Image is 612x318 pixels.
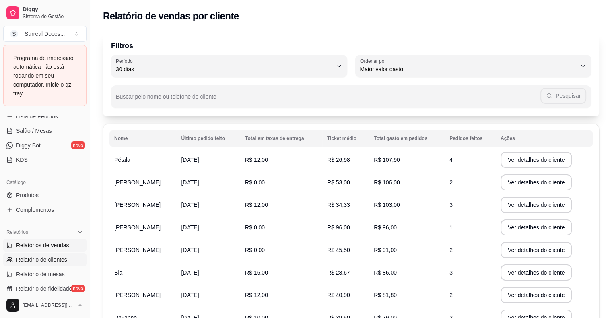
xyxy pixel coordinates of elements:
span: R$ 0,00 [245,224,265,231]
span: Salão / Mesas [16,127,52,135]
span: Relatórios [6,229,28,235]
a: Relatório de fidelidadenovo [3,282,87,295]
span: Relatório de fidelidade [16,285,72,293]
a: DiggySistema de Gestão [3,3,87,23]
span: S [10,30,18,38]
span: 1 [449,224,453,231]
a: Produtos [3,189,87,202]
span: [DATE] [181,202,199,208]
span: Relatórios de vendas [16,241,69,249]
span: Relatório de clientes [16,256,67,264]
span: R$ 0,00 [245,247,265,253]
button: Ver detalhes do cliente [501,152,572,168]
span: R$ 34,33 [327,202,350,208]
span: R$ 91,00 [374,247,397,253]
span: R$ 12,00 [245,202,268,208]
a: Diggy Botnovo [3,139,87,152]
th: Ticket médio [322,130,369,147]
span: R$ 96,00 [374,224,397,231]
button: Ordenar porMaior valor gasto [355,55,591,77]
span: R$ 86,00 [374,269,397,276]
a: Relatório de clientes [3,253,87,266]
span: 4 [449,157,453,163]
span: Pétala [114,157,130,163]
span: [DATE] [181,269,199,276]
span: Maior valor gasto [360,65,577,73]
button: Ver detalhes do cliente [501,174,572,190]
span: R$ 106,00 [374,179,400,186]
span: [PERSON_NAME] [114,179,161,186]
span: R$ 107,90 [374,157,400,163]
span: R$ 26,98 [327,157,350,163]
button: [EMAIL_ADDRESS][DOMAIN_NAME] [3,295,87,315]
span: R$ 0,00 [245,179,265,186]
input: Buscar pelo nome ou telefone do cliente [116,96,540,104]
span: 2 [449,292,453,298]
span: [DATE] [181,247,199,253]
span: [DATE] [181,179,199,186]
div: Catálogo [3,176,87,189]
span: Diggy Bot [16,141,41,149]
th: Total em taxas de entrega [240,130,322,147]
button: Select a team [3,26,87,42]
span: R$ 28,67 [327,269,350,276]
span: Bia [114,269,122,276]
span: 2 [449,247,453,253]
th: Total gasto em pedidos [369,130,445,147]
button: Ver detalhes do cliente [501,197,572,213]
label: Ordenar por [360,58,389,64]
th: Último pedido feito [176,130,240,147]
a: Salão / Mesas [3,124,87,137]
a: Lista de Pedidos [3,110,87,123]
a: Complementos [3,203,87,216]
a: KDS [3,153,87,166]
span: [PERSON_NAME] [114,224,161,231]
span: [PERSON_NAME] [114,247,161,253]
div: Programa de impressão automática não está rodando em seu computador. Inicie o qz-tray [13,54,76,98]
span: R$ 12,00 [245,157,268,163]
span: R$ 16,00 [245,269,268,276]
span: R$ 81,80 [374,292,397,298]
span: [DATE] [181,224,199,231]
span: [DATE] [181,292,199,298]
span: R$ 40,90 [327,292,350,298]
span: R$ 103,00 [374,202,400,208]
p: Filtros [111,40,591,52]
span: [PERSON_NAME] [114,202,161,208]
span: Sistema de Gestão [23,13,83,20]
span: R$ 12,00 [245,292,268,298]
button: Ver detalhes do cliente [501,242,572,258]
span: [PERSON_NAME] [114,292,161,298]
span: Relatório de mesas [16,270,65,278]
button: Ver detalhes do cliente [501,287,572,303]
button: Ver detalhes do cliente [501,219,572,235]
h2: Relatório de vendas por cliente [103,10,239,23]
span: R$ 53,00 [327,179,350,186]
span: [EMAIL_ADDRESS][DOMAIN_NAME] [23,302,74,308]
span: 3 [449,202,453,208]
div: Surreal Doces ... [25,30,65,38]
span: [DATE] [181,157,199,163]
span: Produtos [16,191,39,199]
span: Lista de Pedidos [16,112,58,120]
span: Complementos [16,206,54,214]
th: Ações [496,130,593,147]
th: Nome [109,130,176,147]
th: Pedidos feitos [445,130,496,147]
a: Relatórios de vendas [3,239,87,252]
a: Relatório de mesas [3,268,87,281]
span: 3 [449,269,453,276]
span: R$ 45,50 [327,247,350,253]
button: Ver detalhes do cliente [501,264,572,281]
span: R$ 96,00 [327,224,350,231]
span: 2 [449,179,453,186]
span: Diggy [23,6,83,13]
button: Período30 dias [111,55,347,77]
label: Período [116,58,135,64]
span: 30 dias [116,65,333,73]
span: KDS [16,156,28,164]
